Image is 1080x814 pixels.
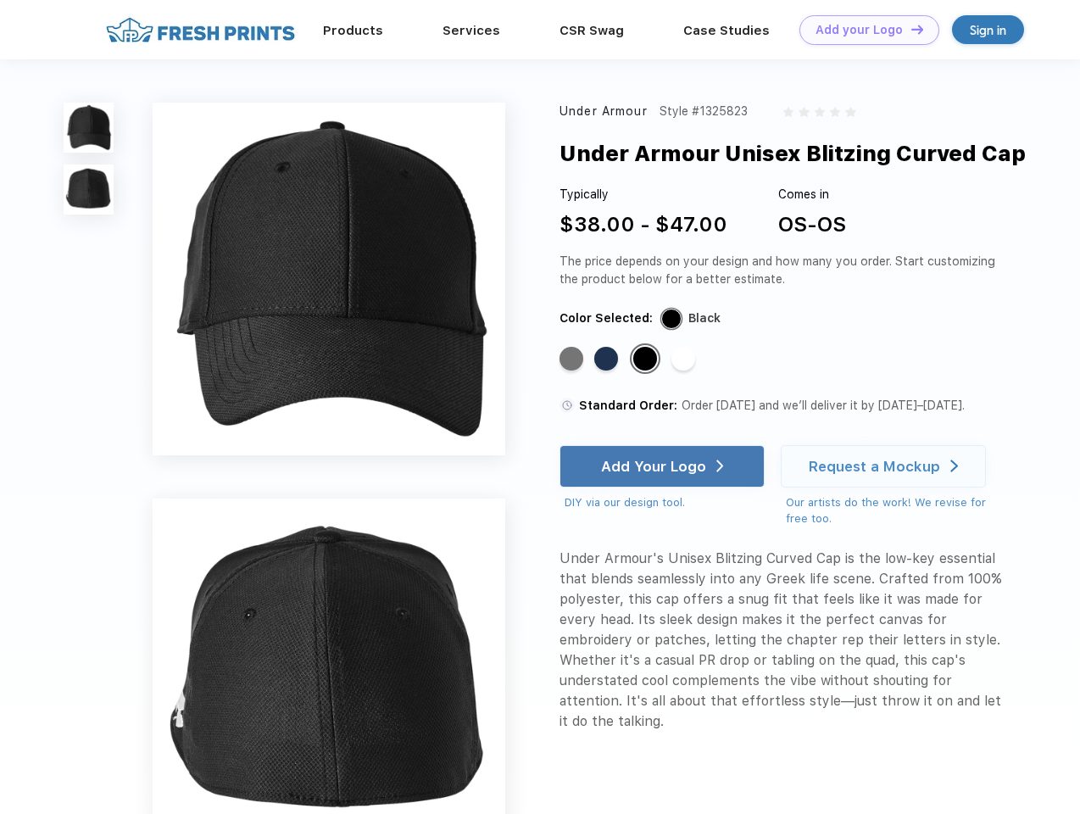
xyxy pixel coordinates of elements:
[559,253,1002,288] div: The price depends on your design and how many you order. Start customizing the product below for ...
[671,347,695,371] div: White
[660,103,748,120] div: Style #1325823
[64,103,114,153] img: func=resize&h=100
[952,15,1024,44] a: Sign in
[970,20,1006,40] div: Sign in
[559,398,575,413] img: standard order
[594,347,618,371] div: Midnight Navy
[911,25,923,34] img: DT
[559,103,648,120] div: Under Armour
[809,458,940,475] div: Request a Mockup
[601,458,706,475] div: Add Your Logo
[778,209,846,240] div: OS-OS
[579,399,677,412] span: Standard Order:
[559,137,1026,170] div: Under Armour Unisex Blitzing Curved Cap
[559,186,727,203] div: Typically
[559,209,727,240] div: $38.00 - $47.00
[559,549,1002,732] div: Under Armour's Unisex Blitzing Curved Cap is the low-key essential that blends seamlessly into an...
[815,107,825,117] img: gray_star.svg
[786,494,1002,527] div: Our artists do the work! We revise for free too.
[559,347,583,371] div: Graphite
[816,23,903,37] div: Add your Logo
[64,164,114,215] img: func=resize&h=100
[688,309,721,327] div: Black
[950,460,958,472] img: white arrow
[323,23,383,38] a: Products
[153,103,505,455] img: func=resize&h=640
[682,399,965,412] span: Order [DATE] and we’ll deliver it by [DATE]–[DATE].
[845,107,855,117] img: gray_star.svg
[716,460,724,472] img: white arrow
[783,107,793,117] img: gray_star.svg
[778,186,846,203] div: Comes in
[565,494,765,511] div: DIY via our design tool.
[830,107,840,117] img: gray_star.svg
[559,309,653,327] div: Color Selected:
[101,15,300,45] img: fo%20logo%202.webp
[799,107,809,117] img: gray_star.svg
[633,347,657,371] div: Black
